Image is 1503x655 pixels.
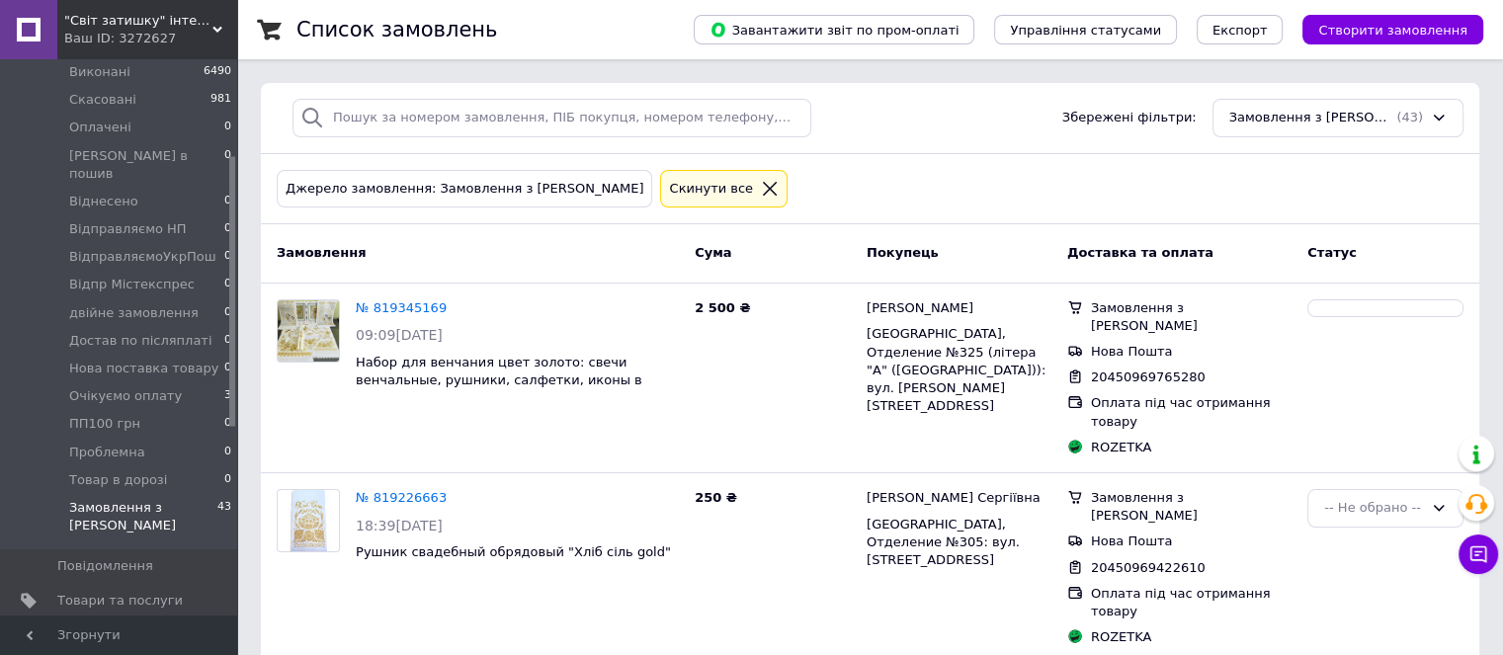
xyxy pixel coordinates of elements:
[224,193,231,210] span: 0
[69,91,136,109] span: Скасовані
[1087,390,1295,434] div: Оплата під час отримання товару
[867,516,1051,570] div: [GEOGRAPHIC_DATA], Отделение №305: вул. [STREET_ADDRESS]
[665,179,757,200] div: Cкинути все
[1087,624,1295,650] div: ROZETKA
[1324,498,1423,519] div: -- Не обрано --
[57,592,183,610] span: Товари та послуги
[296,18,497,41] h1: Список замовлень
[867,299,973,318] span: Качур Вікторія Вікторівна
[1062,109,1197,127] span: Збережені фільтри:
[69,193,138,210] span: Віднесено
[69,332,212,350] span: Достав по післяплаті
[292,99,811,137] input: Пошук за номером замовлення, ПІБ покупця, номером телефону, Email, номером накладної
[1087,581,1295,624] div: Оплата під час отримання товару
[69,248,216,266] span: ВідправляємоУкрПош
[278,300,339,362] img: Фото товару
[1212,23,1268,38] span: Експорт
[695,300,750,315] span: 2 500 ₴
[1087,485,1295,529] div: Замовлення з [PERSON_NAME]
[69,444,145,461] span: Проблемна
[1087,555,1210,581] div: 20450969422610
[994,15,1177,44] button: Управління статусами
[1087,435,1295,460] div: ROZETKA
[277,299,340,363] a: Фото товару
[277,245,366,260] span: Замовлення
[69,276,195,293] span: Відпр Містекспрес
[204,63,231,81] span: 6490
[277,489,340,552] a: Фото товару
[69,304,199,322] span: двійне замовлення
[1318,23,1467,38] span: Створити замовлення
[867,489,1041,508] span: Тетяна Михальченко Сергіївна
[1087,295,1295,339] div: Замовлення з [PERSON_NAME]
[217,499,231,534] span: 43
[356,518,443,533] span: 18:39[DATE]
[224,360,231,377] span: 0
[224,415,231,433] span: 0
[224,248,231,266] span: 0
[356,544,671,559] a: Рушник свадебный обрядовый "Хліб сіль gold"
[224,220,231,238] span: 0
[224,276,231,293] span: 0
[356,327,443,343] span: 09:09[DATE]
[1283,22,1483,37] a: Створити замовлення
[1087,339,1295,365] div: Нова Пошта
[695,245,731,260] span: Cума
[1307,489,1463,528] div: Доставляється
[69,360,218,377] span: Нова поставка товару
[286,490,331,551] img: Фото товару
[867,245,939,260] span: Покупець
[224,444,231,461] span: 0
[1307,245,1357,260] span: Статус
[1087,365,1210,390] div: 20450969765280
[224,471,231,489] span: 0
[1067,245,1213,260] span: Доставка та оплата
[695,490,737,505] span: 250 ₴
[277,170,652,208] div: Джерело замовлення: Замовлення з [PERSON_NAME]
[64,30,237,47] div: Ваш ID: 3272627
[1010,23,1161,38] span: Управління статусами
[224,147,231,183] span: 0
[69,119,131,136] span: Оплачені
[1459,534,1498,574] button: Чат з покупцем
[224,332,231,350] span: 0
[224,119,231,136] span: 0
[69,471,167,489] span: Товар в дорозі
[64,12,212,30] span: "Світ затишку" інтернет-магазин текстилю та швейної фурнітури
[1087,529,1295,554] div: Нова Пошта
[224,304,231,322] span: 0
[224,387,231,405] span: 3
[1302,15,1483,44] button: Створити замовлення
[356,300,447,315] a: № 819345169
[69,415,140,433] span: ПП100 грн
[1197,15,1284,44] button: Експорт
[1396,110,1423,124] span: (43)
[710,21,959,39] span: Завантажити звіт по пром-оплаті
[356,490,447,505] a: № 819226663
[694,15,974,44] button: Завантажити звіт по пром-оплаті
[69,387,182,405] span: Очікуємо оплату
[69,499,217,534] span: Замовлення з [PERSON_NAME]
[69,63,130,81] span: Виконані
[356,355,642,406] a: Набор для венчания цвет золото: свечи венчальные, рушники, салфетки, иконы в белом окладе
[69,220,187,238] span: Відправляємо НП
[1229,109,1393,127] span: Замовлення з [PERSON_NAME]
[210,91,231,109] span: 981
[867,325,1051,415] div: [GEOGRAPHIC_DATA], Отделение №325 (літера "А" ([GEOGRAPHIC_DATA])): вул. [PERSON_NAME][STREET_ADD...
[69,147,224,183] span: [PERSON_NAME] в пошив
[57,557,153,575] span: Повідомлення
